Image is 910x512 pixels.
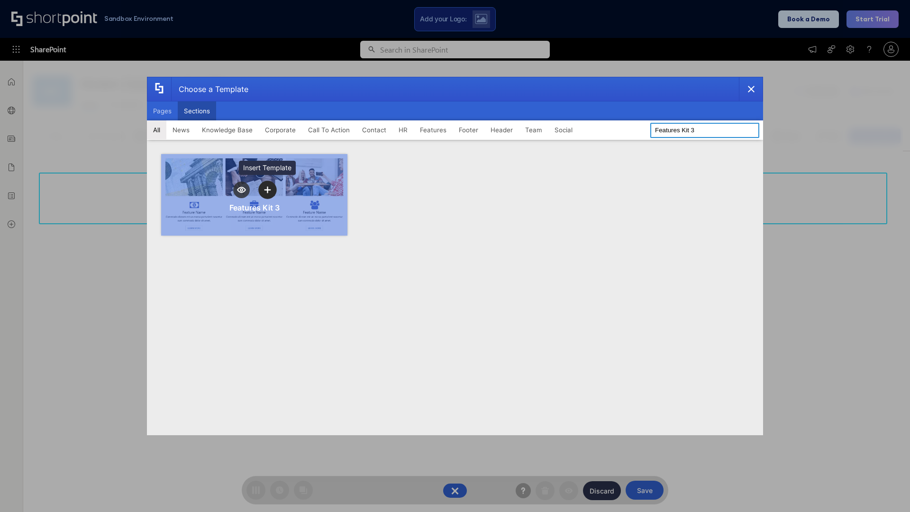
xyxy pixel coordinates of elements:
button: Pages [147,101,178,120]
button: News [166,120,196,139]
button: HR [392,120,414,139]
button: Knowledge Base [196,120,259,139]
button: Call To Action [302,120,356,139]
button: Team [519,120,548,139]
iframe: Chat Widget [739,402,910,512]
button: Footer [453,120,484,139]
button: Social [548,120,579,139]
button: All [147,120,166,139]
button: Features [414,120,453,139]
div: Choose a Template [171,77,248,101]
button: Sections [178,101,216,120]
div: template selector [147,77,763,435]
div: Features Kit 3 [229,203,280,212]
button: Corporate [259,120,302,139]
input: Search [650,123,759,138]
button: Header [484,120,519,139]
button: Contact [356,120,392,139]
